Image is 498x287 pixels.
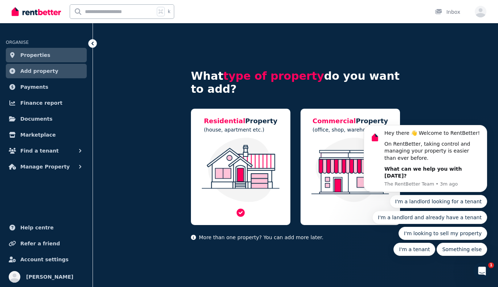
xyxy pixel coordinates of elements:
[353,62,498,267] iframe: Intercom notifications message
[313,116,388,126] h5: Property
[6,220,87,235] a: Help centre
[20,83,48,91] span: Payments
[20,51,50,59] span: Properties
[6,128,87,142] a: Marketplace
[6,96,87,110] a: Finance report
[20,67,58,75] span: Add property
[191,70,400,96] h4: What do you want to add?
[6,64,87,78] a: Add property
[488,262,494,268] span: 1
[6,236,87,251] a: Refer a friend
[308,138,393,202] img: Commercial Property
[6,80,87,94] a: Payments
[6,143,87,158] button: Find a tenant
[313,117,356,125] span: Commercial
[6,252,87,267] a: Account settings
[20,239,60,248] span: Refer a friend
[6,159,87,174] button: Manage Property
[20,162,70,171] span: Manage Property
[204,116,278,126] h5: Property
[20,255,69,264] span: Account settings
[6,48,87,62] a: Properties
[6,112,87,126] a: Documents
[473,262,491,280] iframe: Intercom live chat
[6,40,29,45] span: ORGANISE
[26,273,73,281] span: [PERSON_NAME]
[198,138,283,202] img: Residential Property
[313,126,388,133] p: (office, shop, warehouse etc.)
[20,99,62,107] span: Finance report
[168,9,170,14] span: k
[20,146,59,155] span: Find a tenant
[191,234,400,241] p: More than one property? You can add more later.
[20,115,53,123] span: Documents
[20,223,54,232] span: Help centre
[223,70,324,82] span: type of property
[20,130,56,139] span: Marketplace
[204,126,278,133] p: (house, apartment etc.)
[435,8,460,16] div: Inbox
[204,117,245,125] span: Residential
[12,6,61,17] img: RentBetter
